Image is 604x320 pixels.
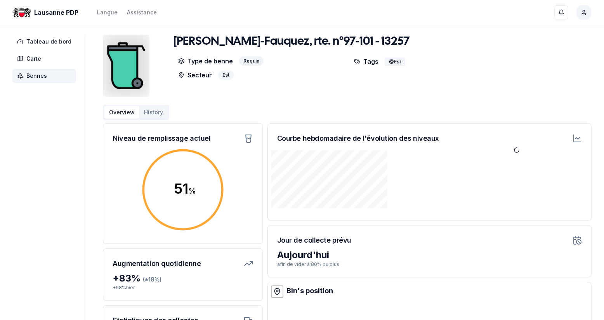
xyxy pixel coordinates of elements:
[104,106,139,119] button: Overview
[103,35,149,97] img: bin Image
[286,285,333,296] div: Bin's position
[12,35,79,49] a: Tableau de bord
[127,8,157,17] a: Assistance
[12,52,79,66] a: Carte
[113,272,253,285] div: + 83 %
[139,106,168,119] button: History
[174,35,410,49] h1: [PERSON_NAME]-Fauquez, rte. n°97-101 - 13257
[97,9,118,16] div: Langue
[12,69,79,83] a: Bennes
[97,8,118,17] button: Langue
[12,8,82,17] a: Lausanne PDP
[34,8,78,17] span: Lausanne PDP
[113,258,201,269] h3: Augmentation quotidienne
[277,249,582,261] div: Aujourd'hui
[277,261,582,268] p: afin de vider à 80% ou plus
[113,133,210,144] h3: Niveau de remplissage actuel
[143,276,161,283] span: (± 18 %)
[354,56,378,66] p: Tags
[113,285,253,291] p: + 68 % hier
[178,56,233,66] p: Type de benne
[277,235,351,246] h3: Jour de collecte prévu
[12,3,31,22] img: Lausanne PDP Logo
[385,58,405,66] div: @Est
[26,72,47,80] span: Bennes
[178,70,212,80] p: Secteur
[239,56,264,66] div: Requin
[26,38,71,45] span: Tableau de bord
[26,55,41,63] span: Carte
[277,133,439,144] h3: Courbe hebdomadaire de l'évolution des niveaux
[218,70,234,80] div: Est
